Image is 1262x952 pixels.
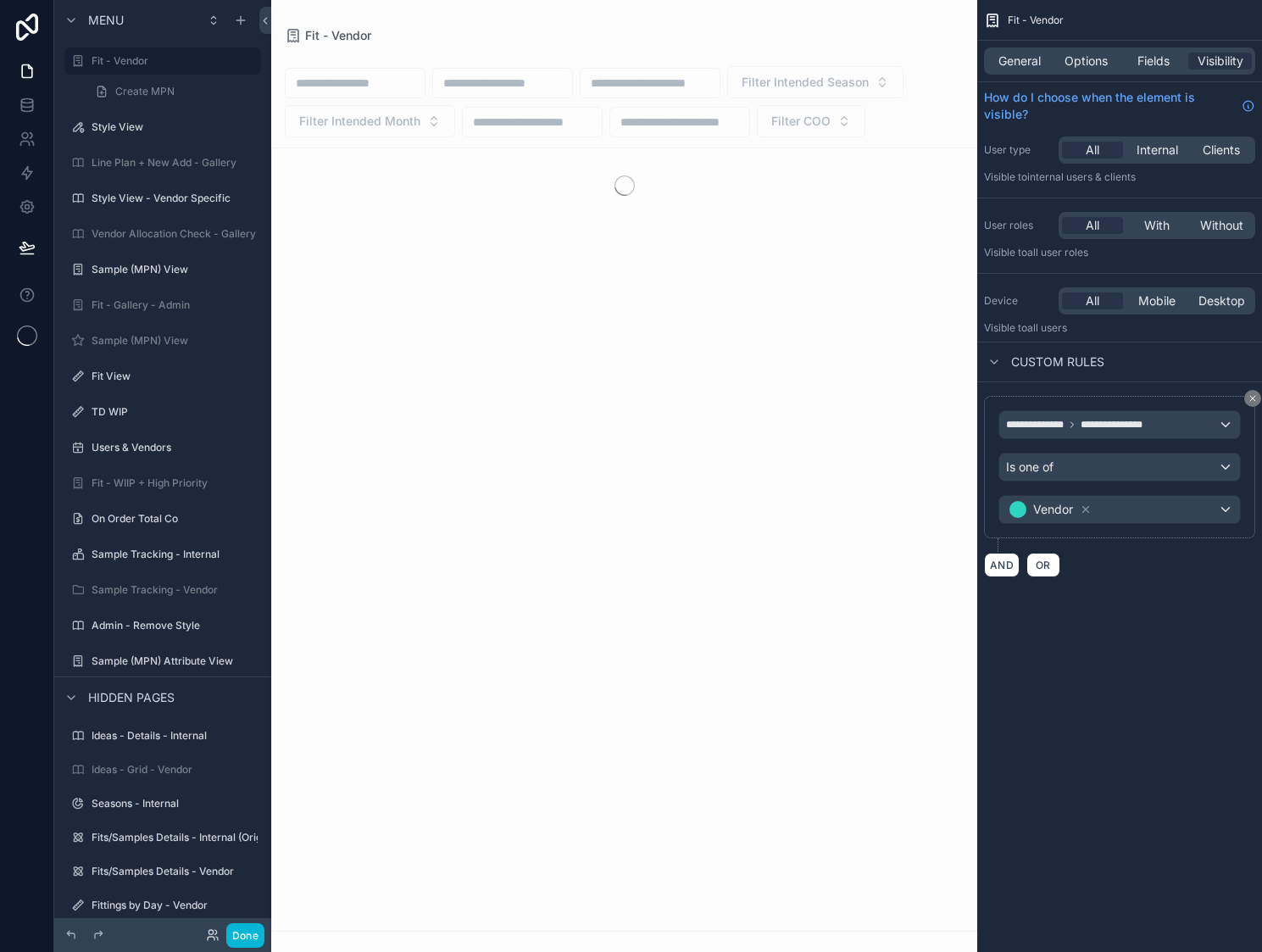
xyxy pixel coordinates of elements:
label: Sample Tracking - Vendor [92,583,258,597]
span: Hidden pages [88,689,175,706]
span: Fit - Vendor [1008,14,1064,27]
a: TD WIP [64,398,261,426]
label: Sample Tracking - Internal [92,548,258,561]
a: Fit - WIIP + High Priority [64,470,261,497]
span: Custom rules [1011,354,1104,370]
span: Desktop [1198,292,1245,309]
a: Style View [64,114,261,141]
label: Line Plan + New Add - Gallery [92,156,258,170]
label: On Order Total Co [92,512,258,526]
span: Menu [88,12,124,29]
label: Sample (MPN) View [92,334,258,348]
label: Sample (MPN) Attribute View [92,654,258,668]
label: User roles [984,219,1052,232]
span: How do I choose when the element is visible? [984,89,1235,123]
a: Fit View [64,363,261,390]
label: Style View [92,120,258,134]
a: Users & Vendors [64,434,261,461]
span: All [1086,217,1099,234]
span: With [1144,217,1170,234]
a: Vendor Allocation Check - Gallery [64,220,261,248]
span: General [998,53,1041,70]
span: Vendor [1033,501,1073,518]
a: Sample (MPN) View [64,256,261,283]
label: Sample (MPN) View [92,263,258,276]
span: All [1086,292,1099,309]
span: Options [1065,53,1108,70]
a: Line Plan + New Add - Gallery [64,149,261,176]
p: Visible to [984,170,1255,184]
a: Ideas - Grid - Vendor [64,756,261,783]
span: Internal [1137,142,1178,159]
label: Fits/Samples Details - Internal (Original) [92,831,282,844]
label: Style View - Vendor Specific [92,192,258,205]
button: Vendor [998,495,1241,524]
a: Sample Tracking - Internal [64,541,261,568]
a: Seasons - Internal [64,790,261,817]
a: Fit - Gallery - Admin [64,292,261,319]
label: Users & Vendors [92,441,258,454]
p: Visible to [984,246,1255,259]
label: Vendor Allocation Check - Gallery [92,227,258,241]
a: Style View - Vendor Specific [64,185,261,212]
button: OR [1026,553,1060,577]
label: User type [984,143,1052,157]
span: OR [1032,559,1054,571]
span: all users [1027,321,1067,334]
button: Done [226,923,264,948]
p: Visible to [984,321,1255,335]
a: Fits/Samples Details - Internal (Original) [64,824,261,851]
a: Ideas - Details - Internal [64,722,261,749]
a: Sample (MPN) Attribute View [64,648,261,675]
label: TD WIP [92,405,258,419]
span: Create MPN [115,85,175,98]
label: Seasons - Internal [92,797,258,810]
label: Admin - Remove Style [92,619,258,632]
a: Create MPN [85,78,261,105]
button: Is one of [998,453,1241,482]
span: Without [1200,217,1243,234]
a: Fits/Samples Details - Vendor [64,858,261,885]
span: Is one of [1006,459,1054,476]
span: Mobile [1138,292,1176,309]
a: Fit - Vendor [64,47,261,75]
a: Fittings by Day - Vendor [64,892,261,919]
a: Sample (MPN) View [64,327,261,354]
label: Device [984,294,1052,308]
button: AND [984,553,1020,577]
a: How do I choose when the element is visible? [984,89,1255,123]
a: Admin - Remove Style [64,612,261,639]
span: Clients [1203,142,1240,159]
label: Fittings by Day - Vendor [92,899,258,912]
label: Fit - Gallery - Admin [92,298,258,312]
span: All [1086,142,1099,159]
span: Fields [1137,53,1170,70]
span: Visibility [1198,53,1243,70]
label: Fits/Samples Details - Vendor [92,865,258,878]
label: Fit - Vendor [92,54,251,68]
label: Fit View [92,370,258,383]
label: Ideas - Details - Internal [92,729,258,743]
a: Sample Tracking - Vendor [64,576,261,604]
label: Fit - WIIP + High Priority [92,476,258,490]
label: Ideas - Grid - Vendor [92,763,258,777]
a: On Order Total Co [64,505,261,532]
span: All user roles [1027,246,1088,259]
span: Internal users & clients [1027,170,1136,183]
